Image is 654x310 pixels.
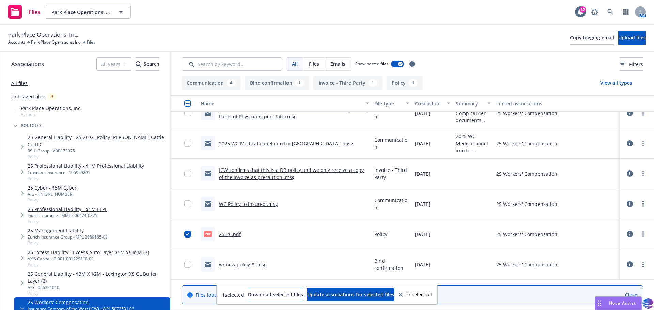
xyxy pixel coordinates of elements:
[204,231,212,236] span: pdf
[248,291,303,298] span: Download selected files
[28,218,107,224] span: Policy
[313,76,383,90] button: Invoice - Third Party
[46,5,131,19] button: Park Place Operations, Inc.
[219,231,241,238] a: 25-26.pdf
[28,299,134,306] a: 25 Workers' Compensation
[87,39,95,45] span: Files
[580,6,586,13] div: 32
[374,166,410,181] span: Invoice - Third Party
[28,206,107,213] a: 25 Professional Liability - $1M ELPL
[405,292,432,297] span: Unselect all
[21,124,42,128] span: Policies
[136,57,159,71] button: SearchSearch
[31,39,81,45] a: Park Place Operations, Inc.
[136,58,159,70] div: Search
[368,79,377,87] div: 1
[222,291,244,298] span: 1 selected
[639,109,647,117] a: more
[307,291,394,298] span: Update associations for selected files
[595,296,642,310] button: Nova Assist
[387,76,423,90] button: Policy
[184,110,191,116] input: Toggle Row Selected
[453,95,494,112] button: Summary
[355,61,388,67] span: Show nested files
[28,154,168,160] span: Policy
[201,100,361,107] div: Name
[219,201,278,207] a: WC Policy to insured .msg
[28,262,149,267] span: Policy
[642,297,654,310] img: svg+xml;base64,PHN2ZyB3aWR0aD0iMzQiIGhlaWdodD0iMzQiIHZpZXdCb3g9IjAgMCAzNCAzNCIgZmlsbD0ibm9uZSIgeG...
[589,76,643,90] button: View all types
[496,140,557,147] div: 25 Workers' Compensation
[28,227,108,234] a: 25 Management Liability
[412,95,453,112] button: Created on
[309,60,319,67] span: Files
[415,110,430,117] span: [DATE]
[639,169,647,178] a: more
[330,60,345,67] span: Emails
[196,291,339,298] span: Files labeled as "Auto ID card" are hidden.
[28,184,77,191] a: 25 Cyber - $5M Cyber
[639,200,647,208] a: more
[456,100,484,107] div: Summary
[28,191,77,197] div: AIG - [PHONE_NUMBER]
[415,200,430,208] span: [DATE]
[28,176,144,181] span: Policy
[28,256,149,262] div: AXIS Capital - P-001-001229818-03
[8,39,26,45] a: Accounts
[28,284,168,290] div: AIG - 066321010
[307,288,394,301] button: Update associations for selected files
[11,60,44,68] span: Associations
[198,95,372,112] button: Name
[29,9,40,15] span: Files
[28,134,168,148] a: 25 General Liability - 25-26 GL Policy [PERSON_NAME] Cattle Co LLC
[28,240,108,246] span: Policy
[415,231,430,238] span: [DATE]
[620,57,643,71] button: Filters
[408,79,418,87] div: 1
[184,261,191,268] input: Toggle Row Selected
[620,61,643,68] span: Filters
[51,9,110,16] span: Park Place Operations, Inc.
[11,80,28,86] a: All files
[496,100,617,107] div: Linked associations
[415,100,443,107] div: Created on
[219,140,353,147] a: 2025 WC Medical panel info for [GEOGRAPHIC_DATA]. .msg
[182,57,282,71] input: Search by keyword...
[219,167,364,180] a: ICW confirms that this is a DB policy and we only receive a copy of the invoice as precaution .msg
[184,140,191,147] input: Toggle Row Selected
[456,102,491,124] span: 2025 08 WORK Comp carrier documents sent to insured (Medical Panel of Physicians per state)
[182,76,241,90] button: Communication
[184,100,191,107] input: Select all
[28,169,144,175] div: Travelers Insurance - 106959291
[496,231,557,238] div: 25 Workers' Compensation
[5,2,43,21] a: Files
[496,110,557,117] div: 25 Workers' Compensation
[415,170,430,177] span: [DATE]
[47,93,57,100] div: 9
[219,261,267,268] a: w/ new policy # .msg
[28,249,149,256] a: 25 Excess Liability - Excess Auto Layer $1M xs $5M (3)
[619,5,633,19] a: Switch app
[28,234,108,240] div: Zurich Insurance Group - MPL 3089165-03
[639,230,647,238] a: more
[28,213,107,218] div: Intact Insurance - MML-006474-0825
[415,140,430,147] span: [DATE]
[639,139,647,147] a: more
[494,95,620,112] button: Linked associations
[374,257,410,272] span: Bind confirmation
[21,112,82,117] span: Account
[21,104,82,112] span: Park Place Operations, Inc.
[496,261,557,268] div: 25 Workers' Compensation
[8,30,78,39] span: Park Place Operations, Inc.
[28,148,168,154] div: RSUI Group - VBB173975
[456,133,491,154] span: 2025 WC Medical panel info for [GEOGRAPHIC_DATA].
[595,297,604,310] div: Drag to move
[292,60,298,67] span: All
[184,170,191,177] input: Toggle Row Selected
[618,31,646,45] button: Upload files
[11,93,45,100] a: Untriaged files
[374,106,410,120] span: Communication
[372,95,412,112] button: File type
[28,162,144,169] a: 25 Professional Liability - $1M Professional Liability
